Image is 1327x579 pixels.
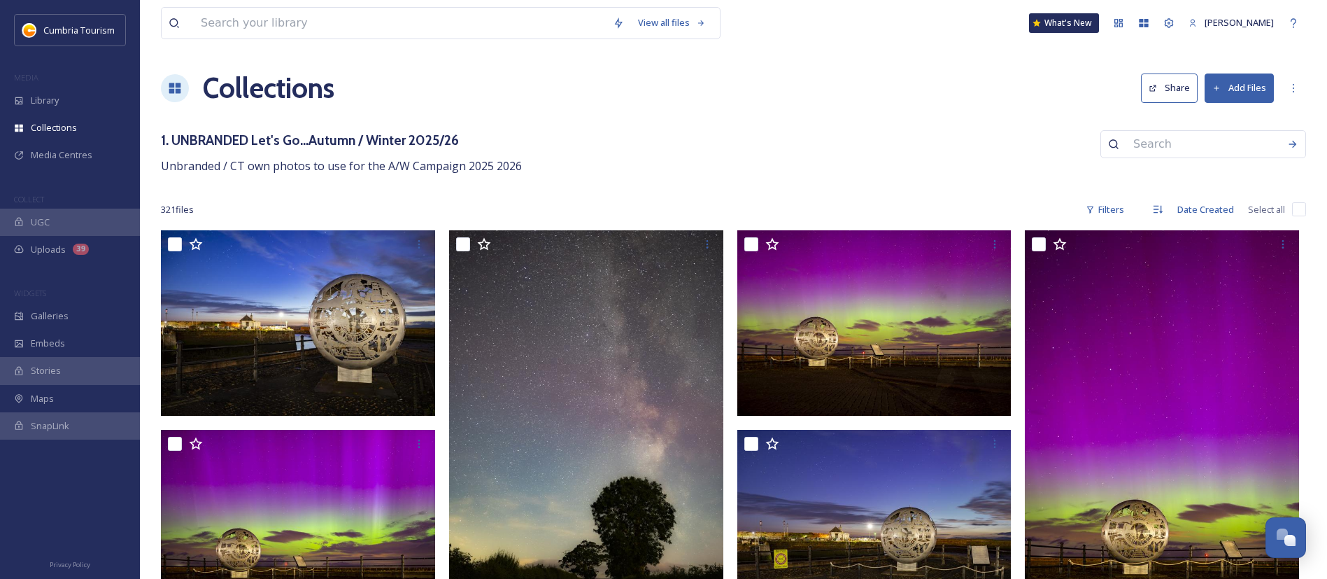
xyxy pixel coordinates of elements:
span: Privacy Policy [50,560,90,569]
a: Collections [203,67,334,109]
a: [PERSON_NAME] [1181,9,1281,36]
img: images.jpg [22,23,36,37]
div: 39 [73,244,89,255]
span: Cumbria Tourism [43,24,115,36]
input: Search [1126,129,1280,160]
img: 20240813 Aurora-31.jpg [737,230,1016,417]
span: 321 file s [161,203,194,216]
button: Add Files [1205,74,1274,102]
span: Stories [31,364,61,377]
span: Galleries [31,309,69,323]
span: MEDIA [14,72,38,83]
span: Unbranded / CT own photos to use for the A/W Campaign 2025 2026 [161,158,522,174]
input: Search your library [194,8,606,39]
span: Library [31,94,59,107]
div: Date Created [1170,196,1241,223]
h3: 1. UNBRANDED Let's Go...Autumn / Winter 2025/26 [161,130,522,151]
span: SnapLink [31,419,69,433]
button: Open Chat [1265,517,1306,558]
span: [PERSON_NAME] [1205,16,1274,29]
a: What's New [1029,13,1099,33]
span: Select all [1248,203,1285,216]
span: UGC [31,216,50,229]
button: Share [1141,74,1198,102]
span: COLLECT [14,194,44,204]
span: Uploads [31,243,66,256]
a: View all files [631,9,713,36]
img: 20240813 Aurora-11.jpg [161,230,439,417]
span: Media Centres [31,148,92,162]
div: Filters [1079,196,1131,223]
a: Privacy Policy [50,555,90,572]
span: Embeds [31,337,65,350]
span: Maps [31,392,54,405]
span: Collections [31,121,77,134]
span: WIDGETS [14,288,46,298]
